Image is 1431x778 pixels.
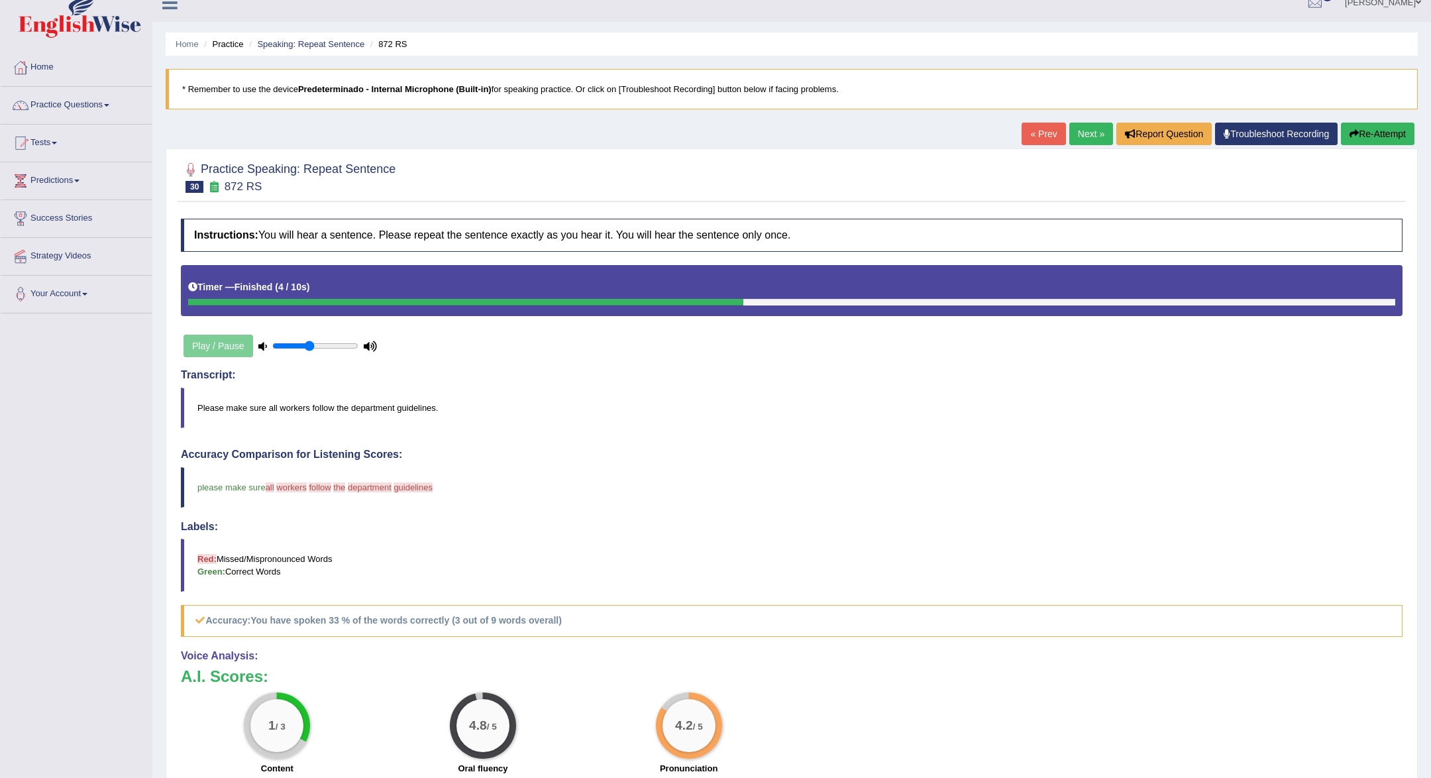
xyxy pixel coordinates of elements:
[394,482,433,492] span: guidelines
[181,219,1403,252] h4: You will hear a sentence. Please repeat the sentence exactly as you hear it. You will hear the se...
[185,181,203,193] span: 30
[1,276,152,309] a: Your Account
[1,49,152,82] a: Home
[1069,123,1113,145] a: Next »
[197,482,266,492] span: please make sure
[276,482,307,492] span: workers
[257,39,364,49] a: Speaking: Repeat Sentence
[487,722,497,732] small: / 5
[1,125,152,158] a: Tests
[275,282,278,292] b: (
[367,38,407,50] li: 872 RS
[1,162,152,195] a: Predictions
[276,722,286,732] small: / 3
[235,282,273,292] b: Finished
[1215,123,1338,145] a: Troubleshoot Recording
[181,449,1403,461] h4: Accuracy Comparison for Listening Scores:
[194,229,258,241] b: Instructions:
[225,180,262,193] small: 872 RS
[166,69,1418,109] blockquote: * Remember to use the device for speaking practice. Or click on [Troubleshoot Recording] button b...
[181,369,1403,381] h4: Transcript:
[1,87,152,120] a: Practice Questions
[188,282,309,292] h5: Timer —
[181,650,1403,662] h4: Voice Analysis:
[458,762,507,775] label: Oral fluency
[181,605,1403,636] h5: Accuracy:
[181,160,396,193] h2: Practice Speaking: Repeat Sentence
[278,282,307,292] b: 4 / 10s
[1022,123,1065,145] a: « Prev
[307,282,310,292] b: )
[298,84,492,94] b: Predeterminado - Internal Microphone (Built-in)
[268,718,276,733] big: 1
[1,200,152,233] a: Success Stories
[333,482,345,492] span: the
[207,181,221,194] small: Exam occurring question
[201,38,243,50] li: Practice
[1116,123,1212,145] button: Report Question
[469,718,487,733] big: 4.8
[181,388,1403,428] blockquote: Please make sure all workers follow the department guidelines.
[181,521,1403,533] h4: Labels:
[348,482,392,492] span: department
[660,762,717,775] label: Pronunciation
[176,39,199,49] a: Home
[309,482,331,492] span: follow
[197,567,225,577] b: Green:
[675,718,693,733] big: 4.2
[181,667,268,685] b: A.I. Scores:
[261,762,293,775] label: Content
[1,238,152,271] a: Strategy Videos
[181,539,1403,592] blockquote: Missed/Mispronounced Words Correct Words
[266,482,274,492] span: all
[197,554,217,564] b: Red:
[1341,123,1414,145] button: Re-Attempt
[250,615,562,626] b: You have spoken 33 % of the words correctly (3 out of 9 words overall)
[692,722,702,732] small: / 5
